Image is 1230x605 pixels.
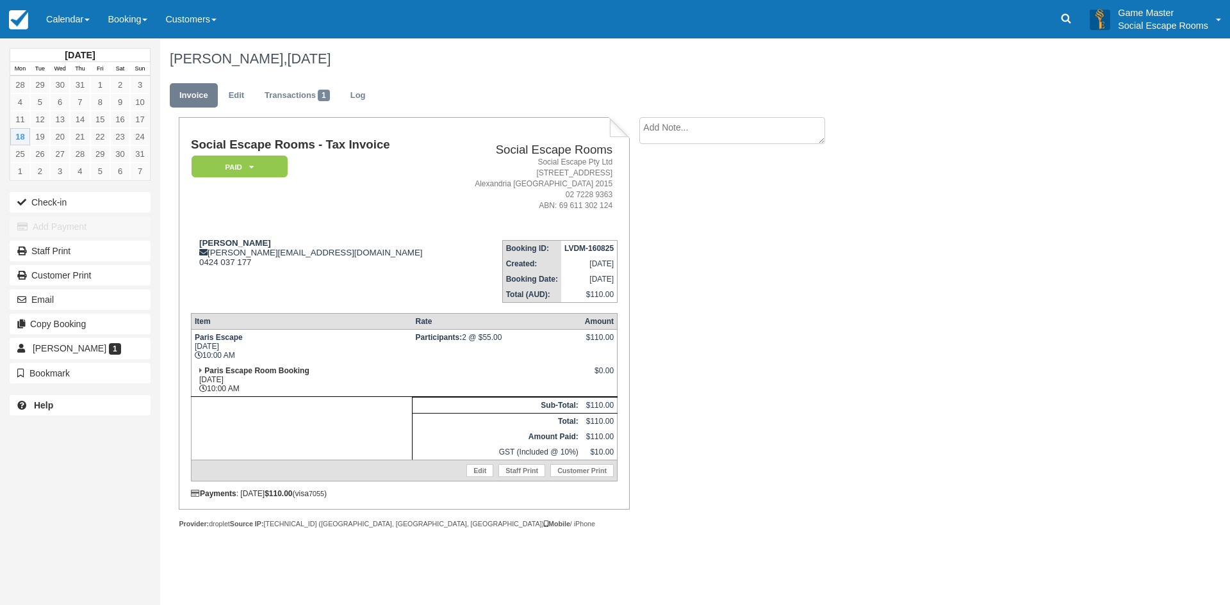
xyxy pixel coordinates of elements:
[170,83,218,108] a: Invoice
[456,157,612,212] address: Social Escape Pty Ltd [STREET_ADDRESS] Alexandria [GEOGRAPHIC_DATA] 2015 02 7228 9363 ABN: 69 611...
[582,444,618,460] td: $10.00
[50,145,70,163] a: 27
[585,366,614,385] div: $0.00
[65,50,95,60] strong: [DATE]
[582,397,618,413] td: $110.00
[130,163,150,180] a: 7
[109,343,121,355] span: 1
[30,62,50,76] th: Tue
[110,128,130,145] a: 23
[10,76,30,93] a: 28
[70,128,90,145] a: 21
[50,111,70,128] a: 13
[30,76,50,93] a: 29
[110,145,130,163] a: 30
[502,287,561,303] th: Total (AUD):
[1118,19,1208,32] p: Social Escape Rooms
[90,145,110,163] a: 29
[191,138,451,152] h1: Social Escape Rooms - Tax Invoice
[10,338,151,359] a: [PERSON_NAME] 1
[585,333,614,352] div: $110.00
[9,10,28,29] img: checkfront-main-nav-mini-logo.png
[413,329,582,363] td: 2 @ $55.00
[416,333,463,342] strong: Participants
[413,313,582,329] th: Rate
[10,363,151,383] button: Bookmark
[10,145,30,163] a: 25
[90,163,110,180] a: 5
[204,366,309,375] strong: Paris Escape Room Booking
[130,145,150,163] a: 31
[10,163,30,180] a: 1
[110,62,130,76] th: Sat
[10,192,151,213] button: Check-in
[199,238,271,248] strong: [PERSON_NAME]
[110,163,130,180] a: 6
[466,464,493,477] a: Edit
[50,93,70,111] a: 6
[110,93,130,111] a: 9
[130,111,150,128] a: 17
[179,520,209,528] strong: Provider:
[10,314,151,334] button: Copy Booking
[10,111,30,128] a: 11
[550,464,614,477] a: Customer Print
[10,241,151,261] a: Staff Print
[1118,6,1208,19] p: Game Master
[130,62,150,76] th: Sun
[1090,9,1110,29] img: A3
[70,163,90,180] a: 4
[582,429,618,444] td: $110.00
[456,143,612,157] h2: Social Escape Rooms
[192,156,288,178] em: Paid
[561,256,618,271] td: [DATE]
[170,51,1073,67] h1: [PERSON_NAME],
[50,62,70,76] th: Wed
[582,313,618,329] th: Amount
[191,155,283,179] a: Paid
[130,93,150,111] a: 10
[230,520,264,528] strong: Source IP:
[33,343,106,353] span: [PERSON_NAME]
[10,216,151,237] button: Add Payment
[70,145,90,163] a: 28
[561,271,618,287] td: [DATE]
[90,76,110,93] a: 1
[191,329,412,363] td: [DATE] 10:00 AM
[50,128,70,145] a: 20
[30,93,50,111] a: 5
[219,83,254,108] a: Edit
[70,93,90,111] a: 7
[34,400,53,410] b: Help
[195,333,243,342] strong: Paris Escape
[191,363,412,397] td: [DATE] 10:00 AM
[309,490,324,497] small: 7055
[191,489,618,498] div: : [DATE] (visa )
[10,62,30,76] th: Mon
[191,489,236,498] strong: Payments
[10,128,30,145] a: 18
[287,51,331,67] span: [DATE]
[582,413,618,429] td: $110.00
[90,128,110,145] a: 22
[30,111,50,128] a: 12
[50,76,70,93] a: 30
[413,397,582,413] th: Sub-Total:
[255,83,340,108] a: Transactions1
[110,111,130,128] a: 16
[10,265,151,286] a: Customer Print
[413,413,582,429] th: Total:
[30,145,50,163] a: 26
[130,76,150,93] a: 3
[265,489,292,498] strong: $110.00
[413,429,582,444] th: Amount Paid:
[130,128,150,145] a: 24
[179,519,629,529] div: droplet [TECHNICAL_ID] ([GEOGRAPHIC_DATA], [GEOGRAPHIC_DATA], [GEOGRAPHIC_DATA]) / iPhone
[413,444,582,460] td: GST (Included @ 10%)
[502,256,561,271] th: Created:
[90,62,110,76] th: Fri
[70,76,90,93] a: 31
[498,464,545,477] a: Staff Print
[70,111,90,128] a: 14
[10,395,151,415] a: Help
